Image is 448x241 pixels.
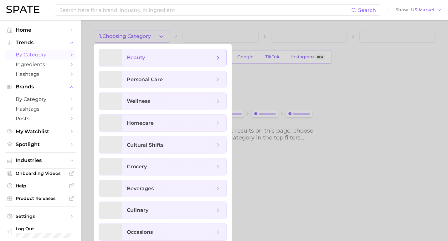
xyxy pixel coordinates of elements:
[5,139,76,149] a: Spotlight
[5,25,76,35] a: Home
[394,6,443,14] button: ShowUS Market
[16,196,66,201] span: Product Releases
[358,7,376,13] span: Search
[59,5,351,15] input: Search here for a brand, industry, or ingredient
[16,27,66,33] span: Home
[127,120,154,126] span: homecare
[5,94,76,104] a: by Category
[5,104,76,114] a: Hashtags
[127,76,163,82] span: personal care
[5,127,76,136] a: My Watchlist
[16,71,66,77] span: Hashtags
[5,50,76,60] a: by Category
[16,183,66,189] span: Help
[395,8,409,12] span: Show
[5,38,76,47] button: Trends
[5,212,76,221] a: Settings
[127,98,150,104] span: wellness
[5,69,76,79] a: Hashtags
[127,164,147,170] span: grocery
[127,229,153,235] span: occasions
[5,82,76,92] button: Brands
[411,8,435,12] span: US Market
[5,224,76,240] a: Log out. Currently logged in with e-mail mira.piamonte@powerdigitalmarketing.com.
[127,142,163,148] span: cultural shifts
[16,106,66,112] span: Hashtags
[16,170,66,176] span: Onboarding Videos
[6,6,39,13] img: SPATE
[5,194,76,203] a: Product Releases
[16,128,66,134] span: My Watchlist
[127,186,154,191] span: beverages
[16,52,66,58] span: by Category
[5,114,76,123] a: Posts
[16,226,114,232] span: Log Out
[127,55,145,60] span: beauty
[5,60,76,69] a: Ingredients
[5,181,76,191] a: Help
[16,40,66,45] span: Trends
[16,141,66,147] span: Spotlight
[5,169,76,178] a: Onboarding Videos
[5,156,76,165] button: Industries
[16,96,66,102] span: by Category
[16,116,66,122] span: Posts
[16,213,66,219] span: Settings
[127,207,148,213] span: culinary
[16,158,66,163] span: Industries
[16,61,66,67] span: Ingredients
[16,84,66,90] span: Brands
